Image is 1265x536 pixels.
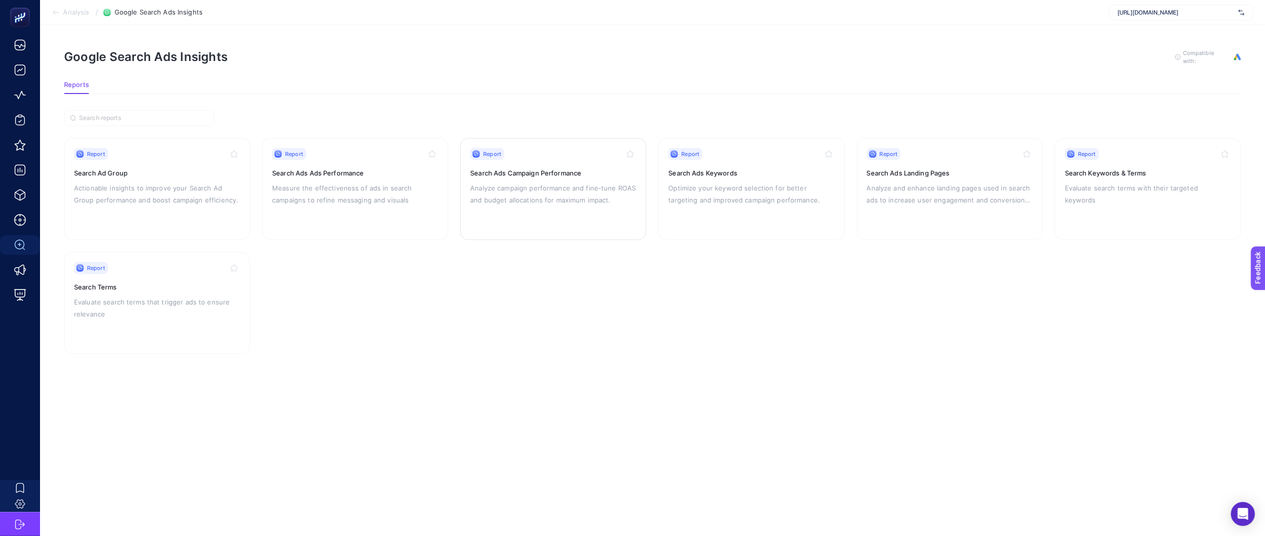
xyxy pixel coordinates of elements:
[470,182,636,206] p: Analyze campaign performance and fine-tune ROAS and budget allocations for maximum impact.
[1238,7,1244,17] img: svg%3e
[6,3,38,11] span: Feedback
[74,182,240,206] p: Actionable insights to improve your Search Ad Group performance and boost campaign efficiency.
[1065,182,1231,206] p: Evaluate search terms with their targeted keywords
[74,282,240,292] h3: Search Terms
[262,138,448,240] a: ReportSearch Ads Ads PerformanceMeasure the effectiveness of ads in search campaigns to refine me...
[668,168,834,178] h3: Search Ads Keywords
[867,182,1033,206] p: Analyze and enhance landing pages used in search ads to increase user engagement and conversion r...
[460,138,646,240] a: ReportSearch Ads Campaign PerformanceAnalyze campaign performance and fine-tune ROAS and budget a...
[79,114,208,122] input: Search
[1231,502,1255,526] div: Open Intercom Messenger
[64,49,228,64] h1: Google Search Ads Insights
[87,264,105,272] span: Report
[64,81,89,94] button: Reports
[95,8,98,16] span: /
[87,150,105,158] span: Report
[867,168,1033,178] h3: Search Ads Landing Pages
[74,168,240,178] h3: Search Ad Group
[658,138,844,240] a: ReportSearch Ads KeywordsOptimize your keyword selection for better targeting and improved campai...
[1117,8,1234,16] span: [URL][DOMAIN_NAME]
[880,150,898,158] span: Report
[272,168,438,178] h3: Search Ads Ads Performance
[285,150,303,158] span: Report
[64,138,250,240] a: ReportSearch Ad GroupActionable insights to improve your Search Ad Group performance and boost ca...
[1055,138,1241,240] a: ReportSearch Keywords & TermsEvaluate search terms with their targeted keywords
[64,81,89,89] span: Reports
[114,8,202,16] span: Google Search Ads Insights
[1183,49,1228,65] span: Compatible with:
[857,138,1043,240] a: ReportSearch Ads Landing PagesAnalyze and enhance landing pages used in search ads to increase us...
[1078,150,1096,158] span: Report
[74,296,240,320] p: Evaluate search terms that trigger ads to ensure relevance
[63,8,89,16] span: Analysis
[483,150,501,158] span: Report
[272,182,438,206] p: Measure the effectiveness of ads in search campaigns to refine messaging and visuals
[681,150,699,158] span: Report
[668,182,834,206] p: Optimize your keyword selection for better targeting and improved campaign performance.
[470,168,636,178] h3: Search Ads Campaign Performance
[64,252,250,354] a: ReportSearch TermsEvaluate search terms that trigger ads to ensure relevance
[1065,168,1231,178] h3: Search Keywords & Terms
